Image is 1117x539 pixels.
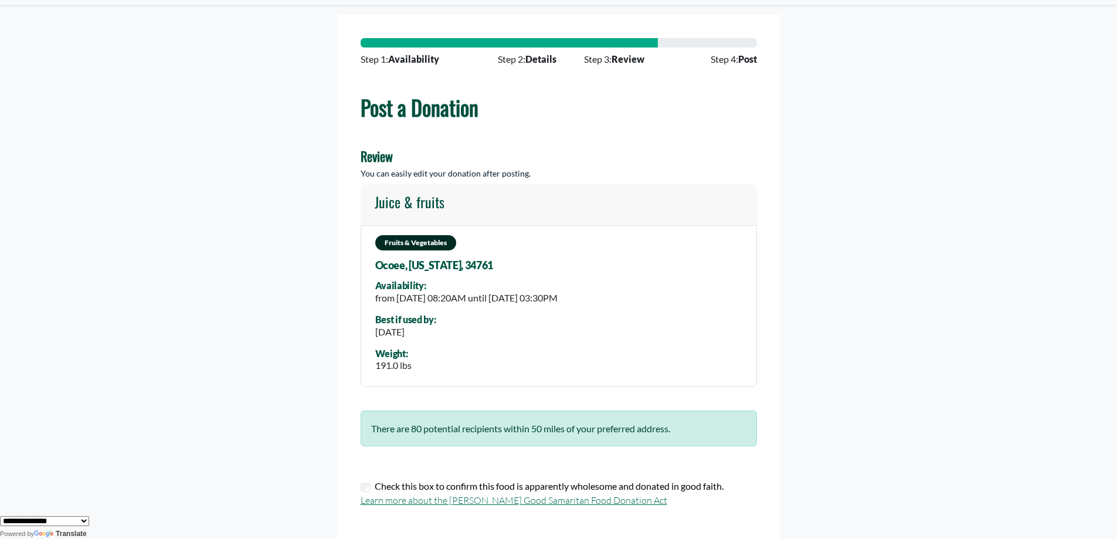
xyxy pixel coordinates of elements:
[375,260,493,272] span: Ocoee, [US_STATE], 34761
[361,494,667,506] a: Learn more about the [PERSON_NAME] Good Samaritan Food Donation Act
[375,194,444,211] h4: Juice & fruits
[738,53,757,65] strong: Post
[375,479,724,493] label: Check this box to confirm this food is apparently wholesome and donated in good faith.
[612,53,644,65] strong: Review
[34,530,56,538] img: Google Translate
[388,53,439,65] strong: Availability
[361,148,757,164] h4: Review
[525,53,556,65] strong: Details
[34,530,87,538] a: Translate
[375,325,436,339] div: [DATE]
[361,169,757,179] h5: You can easily edit your donation after posting.
[375,280,558,291] div: Availability:
[584,52,683,66] span: Step 3:
[361,94,757,120] h1: Post a Donation
[498,52,556,66] span: Step 2:
[375,348,412,359] div: Weight:
[361,52,439,66] span: Step 1:
[375,235,456,250] span: Fruits & Vegetables
[375,358,412,372] div: 191.0 lbs
[375,314,436,325] div: Best if used by:
[361,411,757,446] div: There are 80 potential recipients within 50 miles of your preferred address.
[711,52,757,66] span: Step 4:
[375,291,558,305] div: from [DATE] 08:20AM until [DATE] 03:30PM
